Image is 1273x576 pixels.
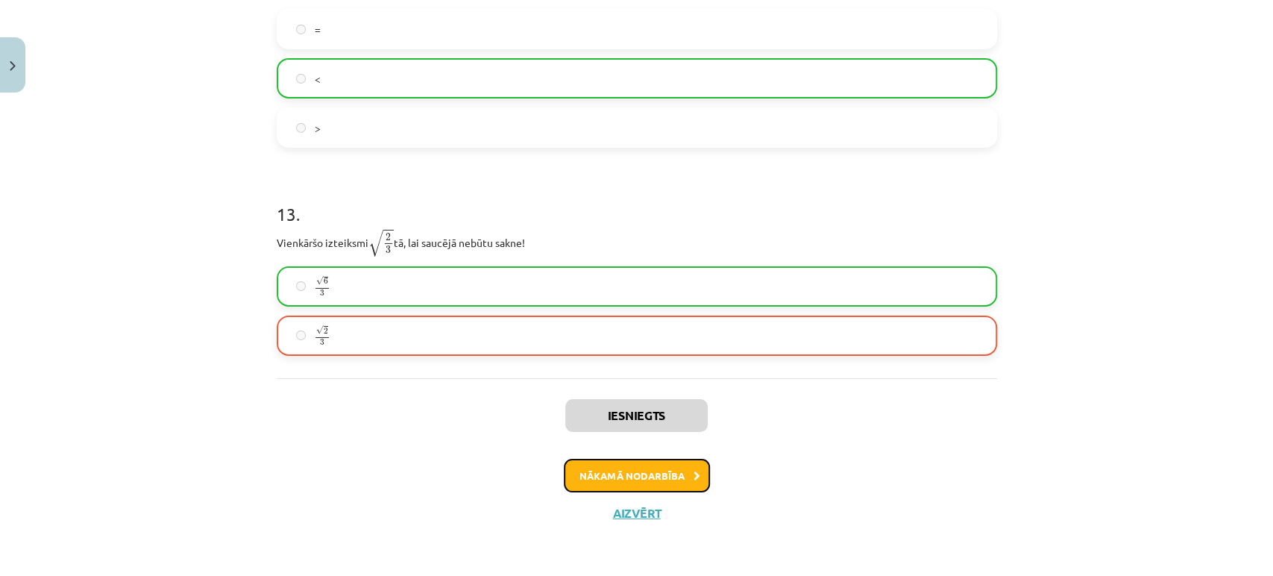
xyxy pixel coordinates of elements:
input: < [296,74,306,84]
h1: 13 . [277,178,997,224]
span: √ [316,326,324,335]
span: 2 [386,234,391,241]
span: √ [316,277,324,286]
span: 3 [320,290,324,297]
input: = [296,25,306,34]
span: < [315,71,321,87]
span: 3 [320,339,324,346]
span: 3 [386,246,391,254]
input: > [296,123,306,133]
span: = [315,22,321,37]
button: Aizvērt [609,506,665,521]
p: Vienkāršo izteiksmi tā, lai saucējā nebūtu sakne! [277,228,997,257]
span: 2 [324,328,328,334]
span: > [315,120,321,136]
span: 6 [324,278,328,285]
button: Iesniegts [565,399,708,432]
img: icon-close-lesson-0947bae3869378f0d4975bcd49f059093ad1ed9edebbc8119c70593378902aed.svg [10,61,16,71]
span: √ [368,230,383,257]
button: Nākamā nodarbība [564,459,710,493]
